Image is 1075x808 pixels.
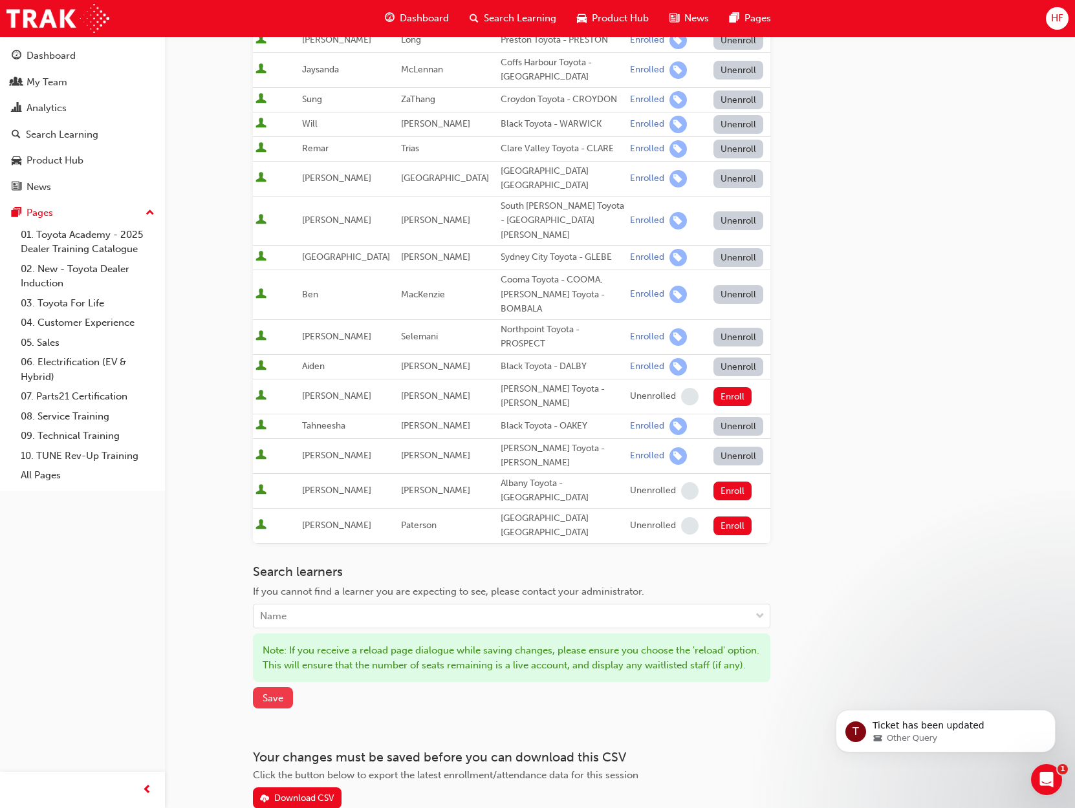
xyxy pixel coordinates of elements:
[401,361,470,372] span: [PERSON_NAME]
[16,407,160,427] a: 08. Service Training
[401,215,470,226] span: [PERSON_NAME]
[501,56,625,85] div: Coffs Harbour Toyota - [GEOGRAPHIC_DATA]
[302,390,371,401] span: [PERSON_NAME]
[255,330,266,343] span: User is active
[501,33,625,48] div: Preston Toyota - PRESTON
[253,687,293,708] button: Save
[630,94,664,106] div: Enrolled
[260,609,287,624] div: Name
[16,313,160,333] a: 04. Customer Experience
[255,93,266,106] span: User is active
[302,361,325,372] span: Aiden
[669,418,687,435] span: learningRecordVerb_ENROLL-icon
[302,143,329,154] span: Remar
[260,794,269,805] span: download-icon
[12,155,21,167] span: car-icon
[12,77,21,89] span: people-icon
[1058,764,1068,774] span: 1
[255,484,266,497] span: User is active
[302,520,371,531] span: [PERSON_NAME]
[401,485,470,496] span: [PERSON_NAME]
[27,153,83,168] div: Product Hub
[302,251,390,262] span: [GEOGRAPHIC_DATA]
[567,5,659,32] a: car-iconProduct Hub
[5,41,160,201] button: DashboardMy TeamAnalyticsSearch LearningProduct HubNews
[5,123,160,147] a: Search Learning
[401,450,470,461] span: [PERSON_NAME]
[255,118,266,131] span: User is active
[669,61,687,79] span: learningRecordVerb_ENROLL-icon
[501,382,625,411] div: [PERSON_NAME] Toyota - [PERSON_NAME]
[669,91,687,109] span: learningRecordVerb_ENROLL-icon
[302,485,371,496] span: [PERSON_NAME]
[630,143,664,155] div: Enrolled
[6,4,109,33] img: Trak
[501,199,625,243] div: South [PERSON_NAME] Toyota - [GEOGRAPHIC_DATA][PERSON_NAME]
[302,64,339,75] span: Jaysanda
[630,215,664,227] div: Enrolled
[146,205,155,222] span: up-icon
[255,420,266,432] span: User is active
[16,446,160,466] a: 10. TUNE Rev-Up Training
[1051,11,1063,26] span: HF
[255,360,266,373] span: User is active
[255,251,266,264] span: User is active
[713,90,764,109] button: Unenroll
[719,5,781,32] a: pages-iconPages
[5,149,160,173] a: Product Hub
[713,61,764,80] button: Unenroll
[816,683,1075,773] iframe: Intercom notifications message
[713,516,752,535] button: Enroll
[255,449,266,462] span: User is active
[669,10,679,27] span: news-icon
[253,750,770,765] h3: Your changes must be saved before you can download this CSV
[5,201,160,225] button: Pages
[669,358,687,376] span: learningRecordVerb_ENROLL-icon
[385,10,395,27] span: guage-icon
[401,251,470,262] span: [PERSON_NAME]
[401,390,470,401] span: [PERSON_NAME]
[713,328,764,346] button: Unenroll
[630,520,676,532] div: Unenrolled
[459,5,567,32] a: search-iconSearch Learning
[681,482,699,500] span: learningRecordVerb_NONE-icon
[577,10,587,27] span: car-icon
[401,173,489,184] span: [GEOGRAPHIC_DATA]
[713,357,764,376] button: Unenroll
[630,118,664,131] div: Enrolled
[730,10,739,27] span: pages-icon
[253,769,638,781] span: Click the button below to export the latest enrollment/attendance data for this session
[302,173,371,184] span: [PERSON_NAME]
[400,11,449,26] span: Dashboard
[302,34,371,45] span: [PERSON_NAME]
[501,511,625,540] div: [GEOGRAPHIC_DATA] [GEOGRAPHIC_DATA]
[630,390,676,403] div: Unenrolled
[681,517,699,535] span: learningRecordVerb_NONE-icon
[255,390,266,403] span: User is active
[302,450,371,461] span: [PERSON_NAME]
[1031,764,1062,795] iframe: Intercom live chat
[255,34,266,47] span: User is active
[302,118,318,129] span: Will
[12,129,21,141] span: search-icon
[713,387,752,406] button: Enroll
[630,485,676,497] div: Unenrolled
[501,250,625,265] div: Sydney City Toyota - GLEBE
[713,115,764,134] button: Unenroll
[5,96,160,120] a: Analytics
[501,476,625,505] div: Albany Toyota - [GEOGRAPHIC_DATA]
[255,519,266,532] span: User is active
[630,173,664,185] div: Enrolled
[684,11,709,26] span: News
[713,482,752,500] button: Enroll
[755,608,765,625] span: down-icon
[302,94,322,105] span: Sung
[501,164,625,193] div: [GEOGRAPHIC_DATA] [GEOGRAPHIC_DATA]
[27,206,53,220] div: Pages
[501,359,625,374] div: Black Toyota - DALBY
[12,103,21,114] span: chart-icon
[302,420,345,431] span: Tahneesha
[713,248,764,267] button: Unenroll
